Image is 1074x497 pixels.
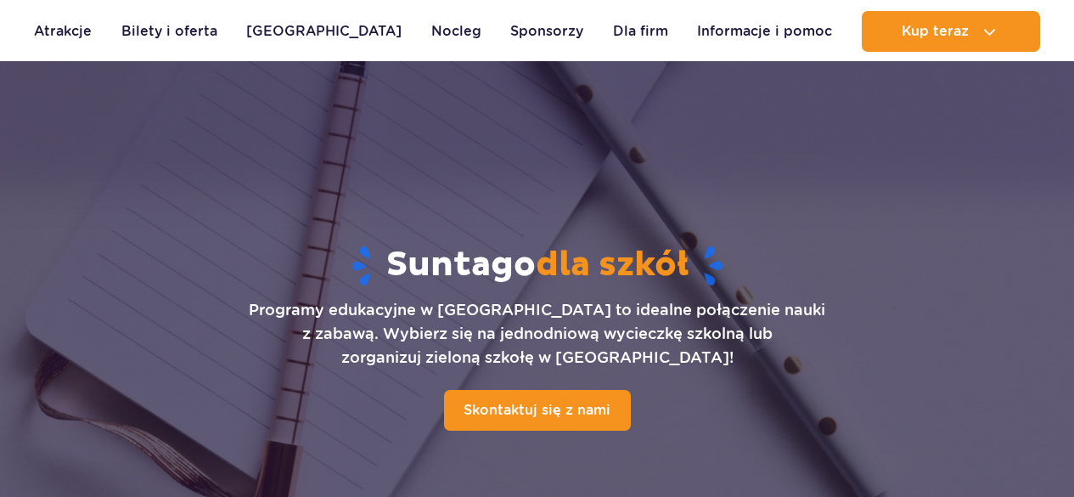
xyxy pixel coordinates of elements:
a: Sponsorzy [510,11,583,52]
a: Dla firm [613,11,668,52]
h1: Suntago [13,244,1061,288]
span: Kup teraz [902,24,969,39]
a: Skontaktuj się z nami [444,390,631,431]
a: Atrakcje [34,11,92,52]
a: Bilety i oferta [121,11,217,52]
span: Skontaktuj się z nami [464,402,610,418]
a: [GEOGRAPHIC_DATA] [246,11,402,52]
p: Programy edukacyjne w [GEOGRAPHIC_DATA] to idealne połączenie nauki z zabawą. Wybierz się na jedn... [249,298,825,370]
button: Kup teraz [862,11,1040,52]
a: Nocleg [431,11,481,52]
a: Informacje i pomoc [697,11,832,52]
span: dla szkół [536,244,689,286]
